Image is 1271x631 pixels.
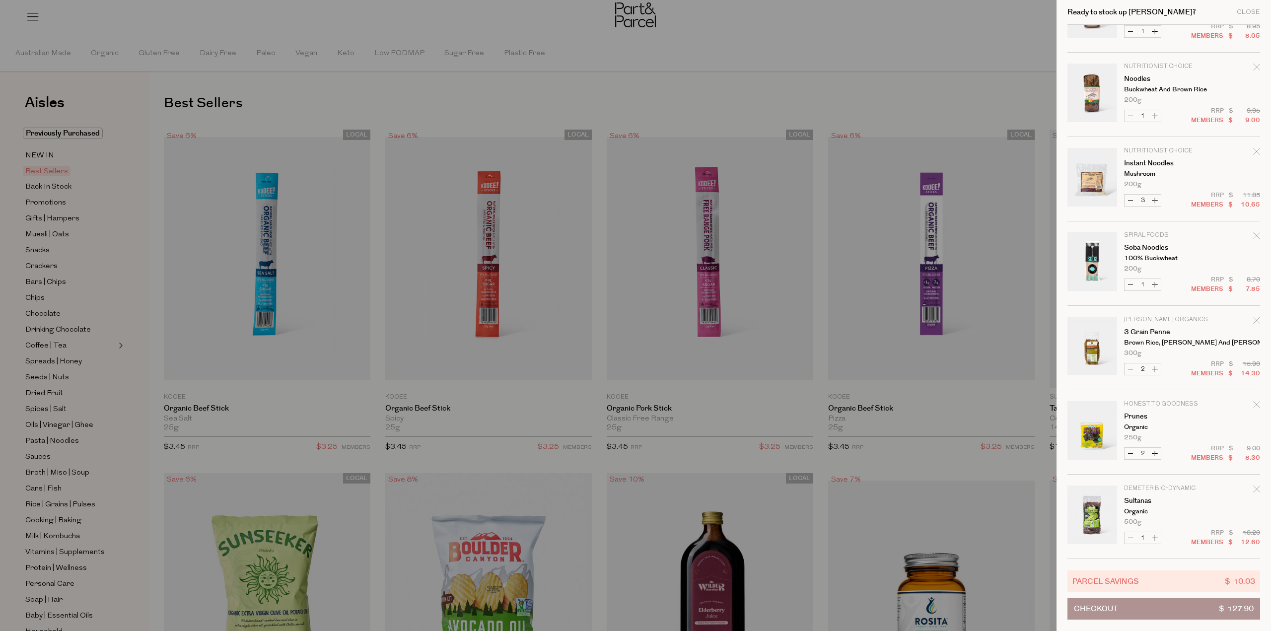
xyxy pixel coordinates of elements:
p: Spiral Foods [1124,232,1201,238]
input: QTY Prunes [1136,448,1149,459]
a: 3 Grain Penne [1124,329,1201,336]
span: $ 127.90 [1219,598,1254,619]
p: Nutritionist Choice [1124,148,1201,154]
a: Soba Noodles [1124,244,1201,251]
p: Organic [1124,508,1201,515]
p: Buckwheat and Brown Rice [1124,86,1201,93]
input: QTY Noodles [1136,110,1149,122]
h2: Ready to stock up [PERSON_NAME]? [1067,8,1196,16]
input: QTY 3 Grain Penne [1136,363,1149,375]
p: Nutritionist Choice [1124,64,1201,70]
span: $ 10.03 [1225,575,1255,587]
input: QTY Bifun Noodles [1136,26,1149,37]
span: 200g [1124,181,1141,188]
span: 250g [1124,434,1141,441]
p: [PERSON_NAME] Organics [1124,317,1201,323]
p: Demeter Bio-Dynamic [1124,486,1201,491]
a: Noodles [1124,75,1201,82]
a: Sultanas [1124,497,1201,504]
a: Instant Noodles [1124,160,1201,167]
div: Remove Prunes [1253,400,1260,413]
p: 100% Buckwheat [1124,255,1201,262]
span: 200g [1124,97,1141,103]
div: Remove Sultanas [1253,484,1260,497]
span: 200g [1124,266,1141,272]
span: 300g [1124,350,1141,356]
p: Mushroom [1124,171,1201,177]
button: Checkout$ 127.90 [1067,598,1260,620]
a: Prunes [1124,413,1201,420]
span: Checkout [1074,598,1118,619]
div: Remove Noodles [1253,62,1260,75]
input: QTY Soba Noodles [1136,279,1149,290]
div: Remove Soba Noodles [1253,231,1260,244]
p: Honest to Goodness [1124,401,1201,407]
p: Brown Rice, [PERSON_NAME] and [PERSON_NAME] [1124,340,1201,346]
input: QTY Sultanas [1136,532,1149,544]
p: Organic [1124,424,1201,430]
span: Parcel Savings [1072,575,1139,587]
span: 500g [1124,519,1141,525]
div: Close [1237,9,1260,15]
div: Remove Instant Noodles [1253,146,1260,160]
div: Remove 3 Grain Penne [1253,315,1260,329]
input: QTY Instant Noodles [1136,195,1149,206]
